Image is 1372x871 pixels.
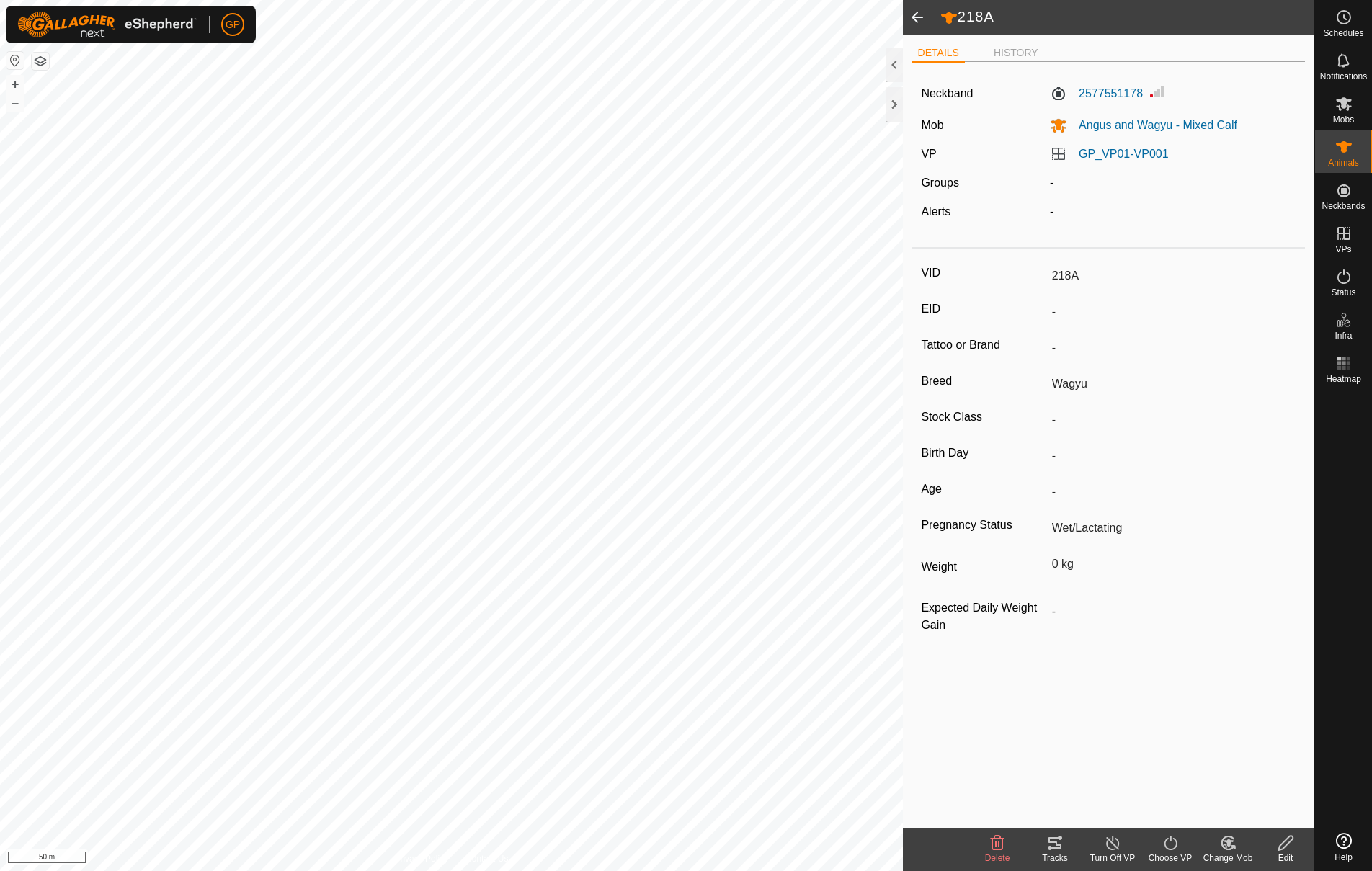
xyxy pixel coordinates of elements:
label: Expected Daily Weight Gain [921,599,1046,634]
label: Birth Day [921,444,1046,463]
button: Reset Map [6,52,24,69]
span: Delete [985,853,1010,863]
span: VPs [1335,245,1351,254]
button: Map Layers [32,53,49,70]
label: Tattoo or Brand [921,336,1046,354]
label: Neckband [921,85,973,102]
span: Help [1335,853,1353,862]
div: Turn Off VP [1084,852,1141,865]
label: Alerts [921,205,950,218]
label: Pregnancy Status [921,516,1046,535]
img: Signal strength [1149,83,1166,100]
label: EID [921,300,1046,318]
span: Mobs [1333,115,1354,124]
li: DETAILS [912,45,965,63]
div: Tracks [1026,852,1084,865]
span: Animals [1328,158,1359,167]
li: HISTORY [988,45,1044,61]
a: Contact Us [465,852,508,865]
span: Heatmap [1326,375,1361,383]
a: Help [1315,827,1372,867]
span: GP [226,17,240,32]
img: Gallagher Logo [17,12,197,37]
span: Neckbands [1322,202,1365,210]
label: VP [921,148,936,160]
label: 2577551178 [1050,85,1143,102]
label: Breed [921,372,1046,390]
span: Angus and Wagyu - Mixed Calf [1067,119,1237,131]
span: Infra [1335,331,1352,340]
span: Status [1331,288,1355,297]
div: Change Mob [1199,852,1257,865]
h2: 218A [940,8,1314,27]
label: Mob [921,119,943,131]
span: Notifications [1320,72,1367,81]
label: Stock Class [921,408,1046,426]
a: GP_VP01-VP001 [1079,148,1169,160]
div: - [1044,174,1301,192]
a: Privacy Policy [394,852,448,865]
div: - [1044,203,1301,220]
button: + [6,76,24,93]
div: Choose VP [1141,852,1199,865]
button: – [6,94,24,112]
label: Groups [921,177,958,189]
label: Weight [921,552,1046,582]
div: Edit [1257,852,1314,865]
label: Age [921,480,1046,499]
label: VID [921,264,1046,282]
span: Schedules [1323,29,1363,37]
